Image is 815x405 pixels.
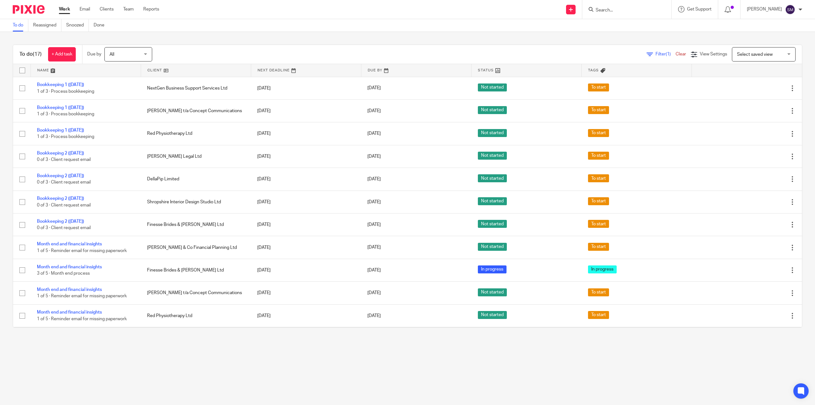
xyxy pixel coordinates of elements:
[251,282,361,304] td: [DATE]
[251,304,361,327] td: [DATE]
[666,52,671,56] span: (1)
[588,106,609,114] span: To start
[251,168,361,191] td: [DATE]
[478,197,507,205] span: Not started
[588,152,609,160] span: To start
[37,310,102,315] a: Month end and financial insights
[367,200,381,204] span: [DATE]
[37,105,84,110] a: Bookkeeping 1 ([DATE])
[478,243,507,251] span: Not started
[123,6,134,12] a: Team
[141,282,251,304] td: [PERSON_NAME] t/a Concept Communications
[48,47,76,61] a: + Add task
[141,99,251,122] td: [PERSON_NAME] t/a Concept Communications
[37,226,91,230] span: 0 of 3 · Client request email
[251,236,361,259] td: [DATE]
[37,128,84,133] a: Bookkeeping 1 ([DATE])
[478,174,507,182] span: Not started
[37,135,94,139] span: 1 of 3 · Process bookkeeping
[141,168,251,191] td: DellaPip Limited
[785,4,795,15] img: svg%3E
[737,52,773,57] span: Select saved view
[478,265,507,273] span: In progress
[37,180,91,185] span: 0 of 3 · Client request email
[367,109,381,113] span: [DATE]
[478,288,507,296] span: Not started
[251,191,361,213] td: [DATE]
[37,112,94,116] span: 1 of 3 · Process bookkeeping
[33,19,61,32] a: Reassigned
[13,19,28,32] a: To do
[478,311,507,319] span: Not started
[687,7,712,11] span: Get Support
[251,122,361,145] td: [DATE]
[588,83,609,91] span: To start
[251,259,361,281] td: [DATE]
[588,220,609,228] span: To start
[141,304,251,327] td: Red Physiotherapy Ltd
[80,6,90,12] a: Email
[37,174,84,178] a: Bookkeeping 2 ([DATE])
[588,69,599,72] span: Tags
[37,249,127,253] span: 1 of 5 · Reminder email for missing paperwork
[588,311,609,319] span: To start
[59,6,70,12] a: Work
[367,268,381,272] span: [DATE]
[100,6,114,12] a: Clients
[141,259,251,281] td: Finesse Brides & [PERSON_NAME] Ltd
[251,77,361,99] td: [DATE]
[141,236,251,259] td: [PERSON_NAME] & Co Financial Planning Ltd
[94,19,109,32] a: Done
[37,294,127,299] span: 1 of 5 · Reminder email for missing paperwork
[367,314,381,318] span: [DATE]
[367,291,381,295] span: [DATE]
[478,129,507,137] span: Not started
[87,51,101,57] p: Due by
[19,51,42,58] h1: To do
[13,5,45,14] img: Pixie
[676,52,686,56] a: Clear
[367,86,381,90] span: [DATE]
[478,106,507,114] span: Not started
[37,317,127,321] span: 1 of 5 · Reminder email for missing paperwork
[367,245,381,250] span: [DATE]
[588,265,617,273] span: In progress
[251,145,361,168] td: [DATE]
[588,129,609,137] span: To start
[595,8,652,13] input: Search
[37,83,84,87] a: Bookkeeping 1 ([DATE])
[37,271,90,276] span: 3 of 5 · Month end process
[33,52,42,57] span: (17)
[588,174,609,182] span: To start
[367,222,381,227] span: [DATE]
[367,177,381,181] span: [DATE]
[478,220,507,228] span: Not started
[37,157,91,162] span: 0 of 3 · Client request email
[37,242,102,246] a: Month end and financial insights
[747,6,782,12] p: [PERSON_NAME]
[141,327,251,350] td: NextGen Business Support Services Ltd
[110,52,114,57] span: All
[367,154,381,159] span: [DATE]
[656,52,676,56] span: Filter
[251,213,361,236] td: [DATE]
[37,196,84,201] a: Bookkeeping 2 ([DATE])
[141,213,251,236] td: Finesse Brides & [PERSON_NAME] Ltd
[143,6,159,12] a: Reports
[141,122,251,145] td: Red Physiotherapy Ltd
[251,99,361,122] td: [DATE]
[700,52,727,56] span: View Settings
[37,89,94,94] span: 1 of 3 · Process bookkeeping
[141,77,251,99] td: NextGen Business Support Services Ltd
[37,219,84,224] a: Bookkeeping 2 ([DATE])
[141,191,251,213] td: Shropshire Interior Design Studio Ltd
[141,145,251,168] td: [PERSON_NAME] Legal Ltd
[588,197,609,205] span: To start
[588,288,609,296] span: To start
[367,131,381,136] span: [DATE]
[251,327,361,350] td: [DATE]
[588,243,609,251] span: To start
[66,19,89,32] a: Snoozed
[37,265,102,269] a: Month end and financial insights
[37,203,91,207] span: 0 of 3 · Client request email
